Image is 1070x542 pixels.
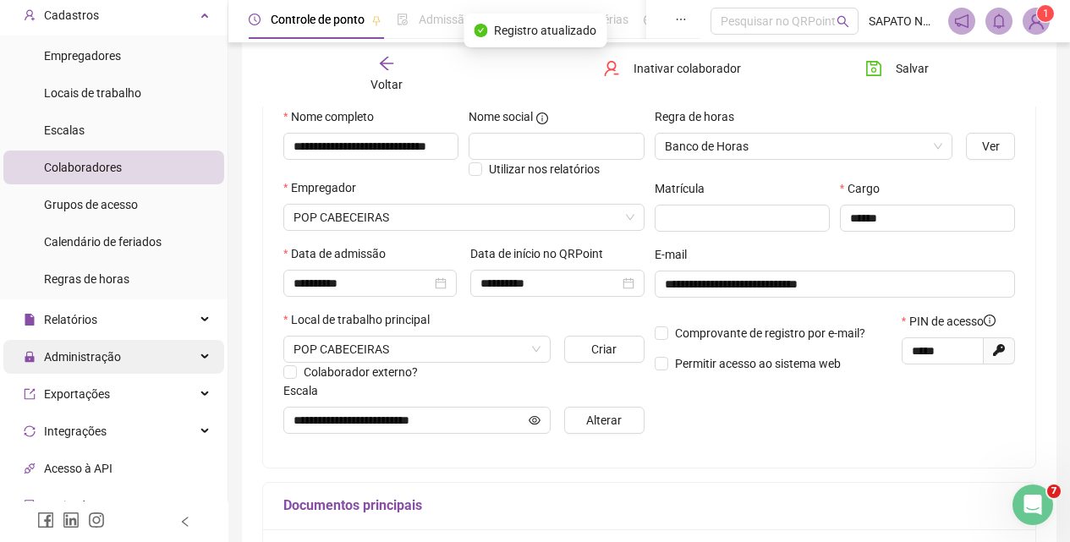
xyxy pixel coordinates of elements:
[1012,485,1053,525] iframe: Intercom live chat
[536,112,548,124] span: info-circle
[44,235,162,249] span: Calendário de feriados
[591,340,617,359] span: Criar
[44,499,113,512] span: Aceite de uso
[909,312,996,331] span: PIN de acesso
[397,14,409,25] span: file-done
[283,107,385,126] label: Nome completo
[419,13,506,26] span: Admissão digital
[1023,8,1049,34] img: 63277
[44,123,85,137] span: Escalas
[44,387,110,401] span: Exportações
[44,86,141,100] span: Locais de trabalho
[44,198,138,211] span: Grupos de acesso
[283,178,367,197] label: Empregador
[44,272,129,286] span: Regras de horas
[1043,8,1049,19] span: 1
[853,55,941,82] button: Salvar
[294,337,540,362] span: RUA RIBEIRO DOS SANTOS , CABECEIRAS GOIAS
[655,107,745,126] label: Regra de horas
[543,13,628,26] span: Gestão de férias
[840,179,891,198] label: Cargo
[494,21,596,40] span: Registro atualizado
[1037,5,1054,22] sup: Atualize o seu contato no menu Meus Dados
[984,315,996,326] span: info-circle
[24,425,36,437] span: sync
[954,14,969,29] span: notification
[283,381,329,400] label: Escala
[44,313,97,326] span: Relatórios
[44,49,121,63] span: Empregadores
[304,365,418,379] span: Colaborador externo?
[24,351,36,363] span: lock
[271,13,365,26] span: Controle de ponto
[378,55,395,72] span: arrow-left
[982,137,1000,156] span: Ver
[249,14,261,25] span: clock-circle
[991,14,1007,29] span: bell
[837,15,849,28] span: search
[865,60,882,77] span: save
[179,516,191,528] span: left
[88,512,105,528] span: instagram
[564,407,645,434] button: Alterar
[44,8,99,22] span: Cadastros
[489,162,600,176] span: Utilizar nos relatórios
[283,310,441,329] label: Local de trabalho principal
[665,134,943,159] span: Banco de Horas
[644,14,656,25] span: dashboard
[294,205,634,230] span: POP CABECEIRAS
[469,107,533,126] span: Nome social
[44,462,112,475] span: Acesso à API
[44,424,107,438] span: Integrações
[675,357,841,370] span: Permitir acesso ao sistema web
[63,512,80,528] span: linkedin
[675,14,687,25] span: ellipsis
[24,314,36,326] span: file
[603,60,620,77] span: user-delete
[24,9,36,21] span: user-add
[371,15,381,25] span: pushpin
[529,414,540,426] span: eye
[474,24,487,37] span: check-circle
[869,12,938,30] span: SAPATO NA REDE LTDA
[283,495,1015,516] h5: Documentos principais
[37,512,54,528] span: facebook
[1047,485,1061,498] span: 7
[283,244,397,263] label: Data de admissão
[675,326,865,340] span: Comprovante de registro por e-mail?
[470,244,614,263] label: Data de início no QRPoint
[44,161,122,174] span: Colaboradores
[24,463,36,474] span: api
[634,59,741,78] span: Inativar colaborador
[24,388,36,400] span: export
[44,350,121,364] span: Administração
[370,78,403,91] span: Voltar
[24,500,36,512] span: audit
[655,245,698,264] label: E-mail
[590,55,754,82] button: Inativar colaborador
[564,336,645,363] button: Criar
[586,411,622,430] span: Alterar
[896,59,929,78] span: Salvar
[966,133,1015,160] button: Ver
[655,179,716,198] label: Matrícula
